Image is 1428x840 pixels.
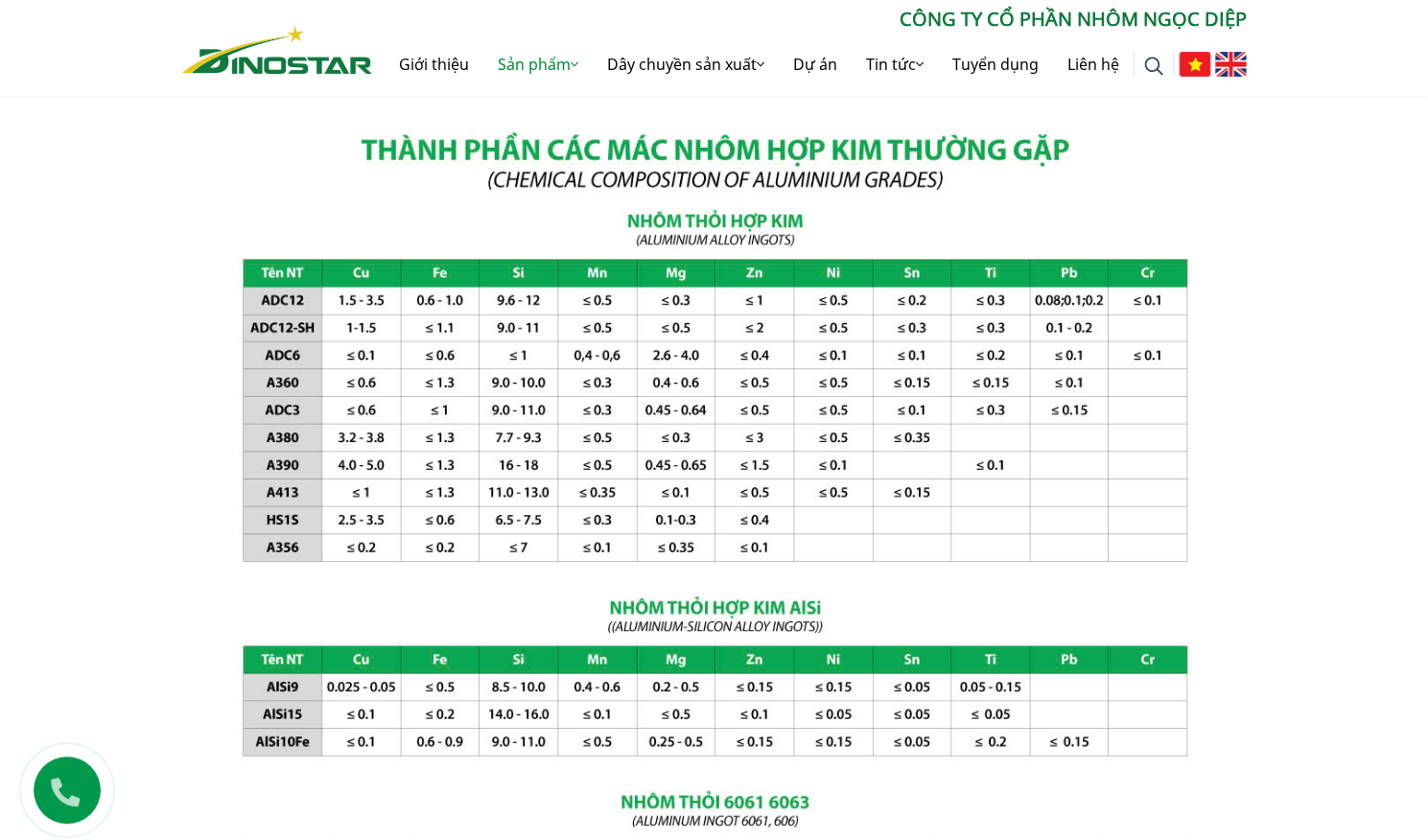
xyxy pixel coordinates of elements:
[483,34,593,95] a: Sản phẩm
[1144,57,1163,76] img: search
[1215,52,1247,77] img: English
[593,34,779,95] a: Dây chuyền sản xuất
[372,5,1247,34] p: CÔNG TY CỔ PHẦN NHÔM NGỌC DIỆP
[852,34,938,95] a: Tin tức
[182,26,372,74] img: Nhôm Dinostar
[938,34,1053,95] a: Tuyển dụng
[1053,34,1134,95] a: Liên hệ
[385,34,483,95] a: Giới thiệu
[1179,52,1210,77] img: Tiếng Việt
[779,34,852,95] a: Dự án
